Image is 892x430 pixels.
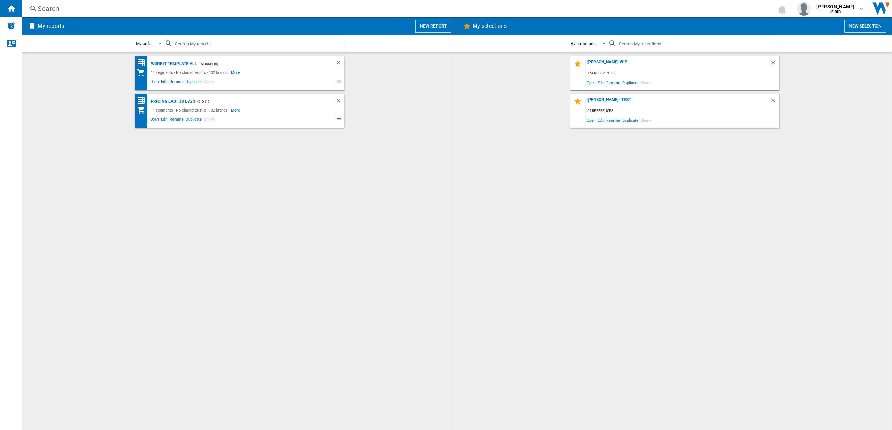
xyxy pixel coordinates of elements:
[149,68,231,77] div: 11 segments - No characteristic - 132 brands
[770,60,779,69] div: Delete
[160,78,169,87] span: Edit
[149,116,160,124] span: Open
[231,106,241,114] span: More
[169,116,185,124] span: Rename
[621,78,639,87] span: Duplicate
[586,115,597,125] span: Open
[335,97,344,106] div: Delete
[415,20,451,33] button: New report
[586,97,770,107] div: [PERSON_NAME]- Test
[639,78,652,87] span: Share
[621,115,639,125] span: Duplicate
[639,115,652,125] span: Share
[137,96,149,105] div: Price Matrix
[597,115,605,125] span: Edit
[770,97,779,107] div: Delete
[149,106,231,114] div: 11 segments - No characteristic - 132 brands
[173,39,344,48] input: Search My reports
[844,20,886,33] button: New selection
[169,78,185,87] span: Rename
[137,59,149,67] div: Price Matrix
[137,106,149,114] div: My Assortment
[160,116,169,124] span: Edit
[586,107,779,115] div: 54 references
[597,78,605,87] span: Edit
[471,20,508,33] h2: My selections
[7,22,15,30] img: alerts-logo.svg
[149,97,195,106] div: Pricing Last 30 days
[197,60,321,68] div: - Workit (8)
[136,41,153,46] div: My order
[605,78,621,87] span: Rename
[586,69,779,78] div: 154 references
[149,78,160,87] span: Open
[571,41,597,46] div: By name asc.
[185,116,203,124] span: Duplicate
[617,39,779,48] input: Search My selections
[231,68,241,77] span: More
[149,60,197,68] div: Workit Template All
[36,20,66,33] h2: My reports
[605,115,621,125] span: Rename
[38,4,753,14] div: Search
[185,78,203,87] span: Duplicate
[586,78,597,87] span: Open
[203,116,215,124] span: Share
[335,60,344,68] div: Delete
[586,60,770,69] div: [PERSON_NAME] WIP
[195,97,321,106] div: - DID (1)
[203,78,215,87] span: Share
[137,68,149,77] div: My Assortment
